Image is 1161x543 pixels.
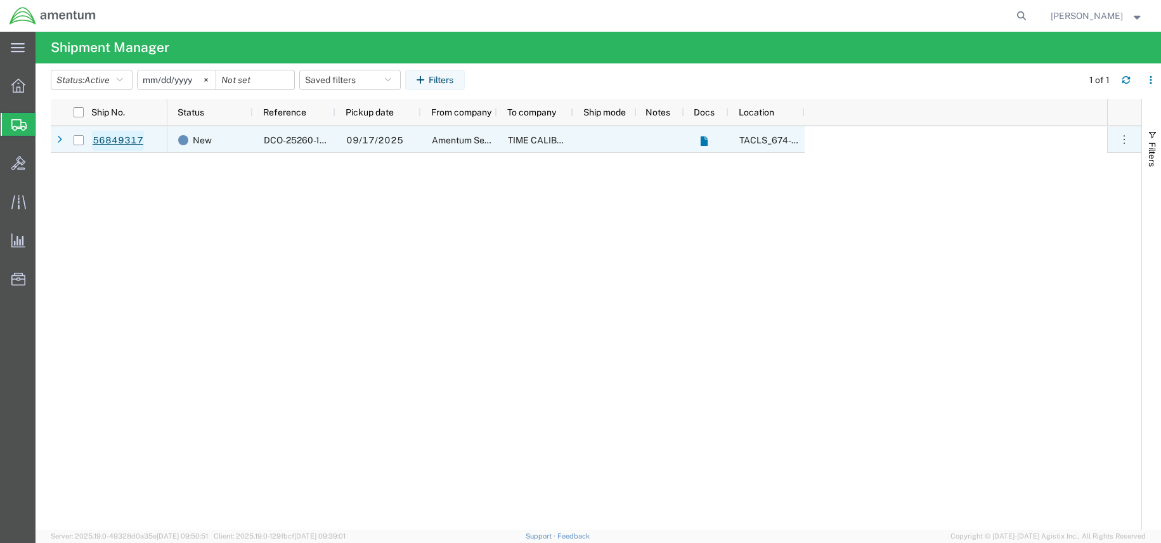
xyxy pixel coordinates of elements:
span: Docs [694,107,715,117]
span: [DATE] 09:39:01 [294,532,346,540]
input: Not set [138,70,216,89]
button: Filters [405,70,465,90]
span: Copyright © [DATE]-[DATE] Agistix Inc., All Rights Reserved [950,531,1146,542]
span: Client: 2025.19.0-129fbcf [214,532,346,540]
span: Filters [1147,142,1157,167]
span: Server: 2025.19.0-49328d0a35e [51,532,208,540]
span: Notes [645,107,670,117]
span: Richard Mick [1051,9,1123,23]
span: Reference [263,107,306,117]
span: Active [84,75,110,85]
span: Ship No. [91,107,125,117]
span: 09/17/2025 [346,135,403,145]
span: Status [178,107,204,117]
span: TIME CALIBRATIONS [508,135,595,145]
a: Feedback [557,532,590,540]
div: 1 of 1 [1089,74,1112,87]
span: Ship mode [583,107,626,117]
span: From company [431,107,491,117]
span: Amentum Services, Inc. [432,135,527,145]
h4: Shipment Manager [51,32,169,63]
button: Status:Active [51,70,133,90]
span: DCO-25260-168298 [264,135,347,145]
span: [DATE] 09:50:51 [157,532,208,540]
span: Location [739,107,774,117]
a: Support [526,532,557,540]
input: Not set [216,70,294,89]
span: TACLS_674-Redstone, AL [739,135,845,145]
span: Pickup date [346,107,394,117]
span: New [193,127,212,154]
button: [PERSON_NAME] [1050,8,1144,23]
img: logo [9,6,96,25]
button: Saved filters [299,70,401,90]
span: To company [507,107,556,117]
a: 56849317 [92,131,144,151]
